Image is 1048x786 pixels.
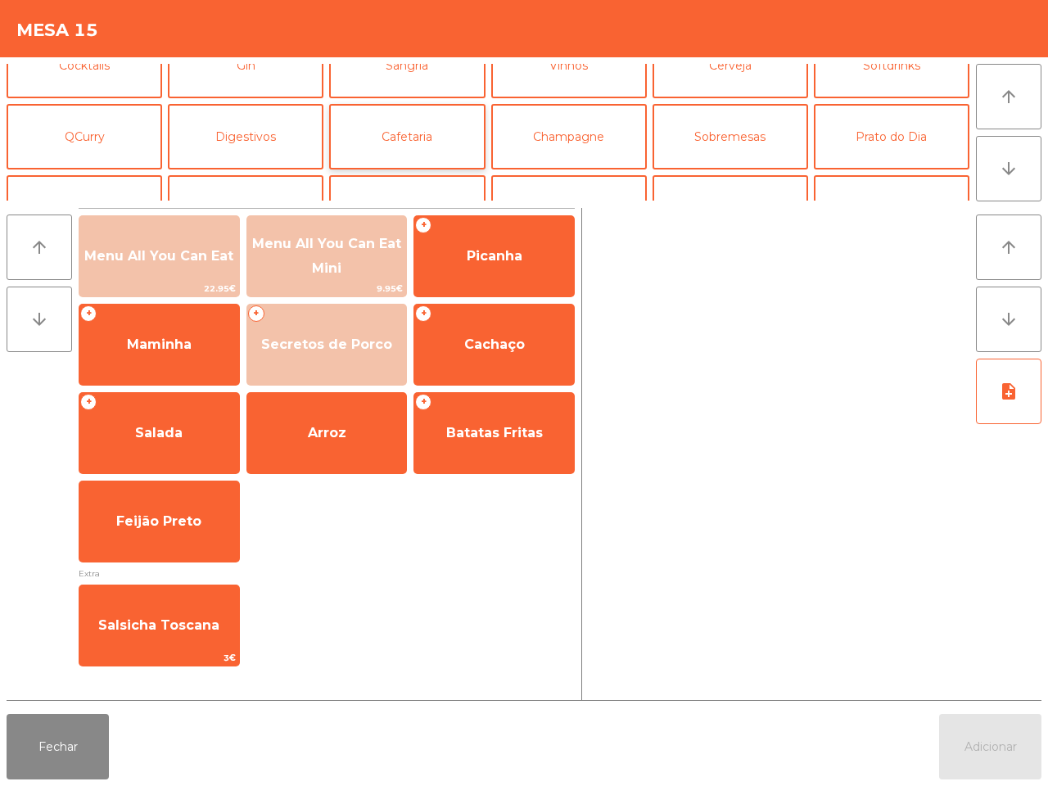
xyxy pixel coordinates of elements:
span: + [415,305,431,322]
span: Batatas Fritas [446,425,543,440]
button: arrow_downward [7,287,72,352]
span: Menu All You Can Eat [84,248,233,264]
i: arrow_downward [999,159,1019,178]
button: Sangria [329,33,485,98]
span: Extra [79,566,575,581]
span: Feijão Preto [116,513,201,529]
button: arrow_downward [976,136,1041,201]
span: Maminha [127,337,192,352]
button: Cerveja [653,33,808,98]
i: arrow_upward [999,87,1019,106]
button: Champagne [491,104,647,169]
button: Oleos [653,175,808,241]
button: Menu Do Dia [814,175,969,241]
button: arrow_upward [7,215,72,280]
i: arrow_upward [29,237,49,257]
h4: Mesa 15 [16,18,98,43]
i: arrow_upward [999,237,1019,257]
i: arrow_downward [29,309,49,329]
span: Menu All You Can Eat Mini [252,236,401,276]
button: QCurry [7,104,162,169]
span: Arroz [308,425,346,440]
button: Uber/Glovo [329,175,485,241]
span: Secretos de Porco [261,337,392,352]
span: Salada [135,425,183,440]
span: 9.95€ [247,281,407,296]
span: 3€ [79,650,239,666]
span: Salsicha Toscana [98,617,219,633]
i: arrow_downward [999,309,1019,329]
button: Cocktails [7,33,162,98]
button: arrow_downward [976,287,1041,352]
i: note_add [999,382,1019,401]
span: + [415,394,431,410]
button: Sobremesas [653,104,808,169]
button: Vinhos [491,33,647,98]
button: arrow_upward [976,215,1041,280]
span: + [415,217,431,233]
button: Gin [168,33,323,98]
button: arrow_upward [976,64,1041,129]
button: Prato do Dia [814,104,969,169]
span: Cachaço [464,337,525,352]
button: note_add [976,359,1041,424]
span: + [248,305,264,322]
span: + [80,394,97,410]
button: Fechar [7,714,109,779]
span: + [80,305,97,322]
button: Acompanhamentos [7,175,162,241]
button: Take Away [168,175,323,241]
button: Bolt [491,175,647,241]
span: 22.95€ [79,281,239,296]
button: Softdrinks [814,33,969,98]
button: Digestivos [168,104,323,169]
button: Cafetaria [329,104,485,169]
span: Picanha [467,248,522,264]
